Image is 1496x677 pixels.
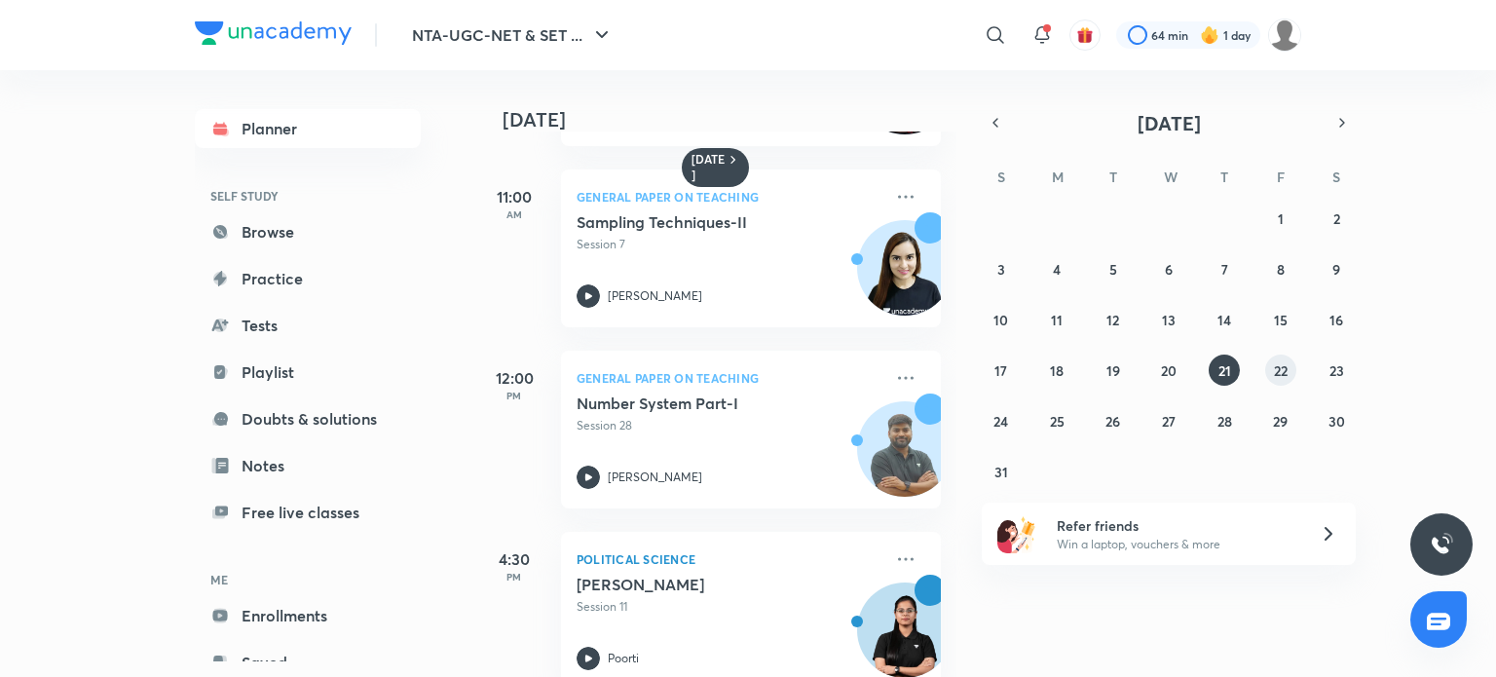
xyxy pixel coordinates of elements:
[577,598,882,616] p: Session 11
[1106,361,1120,380] abbr: August 19, 2025
[1069,19,1101,51] button: avatar
[1041,355,1072,386] button: August 18, 2025
[1329,361,1344,380] abbr: August 23, 2025
[1273,412,1288,431] abbr: August 29, 2025
[858,412,952,506] img: Avatar
[195,306,421,345] a: Tests
[1109,168,1117,186] abbr: Tuesday
[1277,168,1285,186] abbr: Friday
[400,16,625,55] button: NTA-UGC-NET & SET ...
[986,456,1017,487] button: August 31, 2025
[692,152,726,183] h6: [DATE]
[1162,311,1176,329] abbr: August 13, 2025
[1041,253,1072,284] button: August 4, 2025
[577,212,819,232] h5: Sampling Techniques-II
[994,361,1007,380] abbr: August 17, 2025
[195,399,421,438] a: Doubts & solutions
[1329,311,1343,329] abbr: August 16, 2025
[577,394,819,413] h5: Number System Part-I
[1052,168,1064,186] abbr: Monday
[1200,25,1219,45] img: streak
[997,168,1005,186] abbr: Sunday
[1218,361,1231,380] abbr: August 21, 2025
[986,355,1017,386] button: August 17, 2025
[577,417,882,434] p: Session 28
[1098,253,1129,284] button: August 5, 2025
[1153,355,1184,386] button: August 20, 2025
[577,547,882,571] p: Political Science
[1265,304,1296,335] button: August 15, 2025
[1209,355,1240,386] button: August 21, 2025
[986,405,1017,436] button: August 24, 2025
[1165,260,1173,279] abbr: August 6, 2025
[1009,109,1328,136] button: [DATE]
[1162,412,1176,431] abbr: August 27, 2025
[986,253,1017,284] button: August 3, 2025
[577,236,882,253] p: Session 7
[1057,536,1296,553] p: Win a laptop, vouchers & more
[1217,412,1232,431] abbr: August 28, 2025
[608,287,702,305] p: [PERSON_NAME]
[608,469,702,486] p: [PERSON_NAME]
[195,21,352,45] img: Company Logo
[1328,412,1345,431] abbr: August 30, 2025
[195,21,352,50] a: Company Logo
[1041,304,1072,335] button: August 11, 2025
[1217,311,1231,329] abbr: August 14, 2025
[1321,203,1352,234] button: August 2, 2025
[1430,533,1453,556] img: ttu
[475,390,553,401] p: PM
[475,366,553,390] h5: 12:00
[1041,405,1072,436] button: August 25, 2025
[195,212,421,251] a: Browse
[1153,253,1184,284] button: August 6, 2025
[1268,19,1301,52] img: SRITAMA CHATTERJEE
[993,311,1008,329] abbr: August 10, 2025
[1076,26,1094,44] img: avatar
[1274,311,1288,329] abbr: August 15, 2025
[1220,168,1228,186] abbr: Thursday
[1265,355,1296,386] button: August 22, 2025
[1164,168,1178,186] abbr: Wednesday
[475,185,553,208] h5: 11:00
[608,650,639,667] p: Poorti
[577,185,882,208] p: General Paper on Teaching
[997,514,1036,553] img: referral
[475,547,553,571] h5: 4:30
[1105,412,1120,431] abbr: August 26, 2025
[993,412,1008,431] abbr: August 24, 2025
[1109,260,1117,279] abbr: August 5, 2025
[195,446,421,485] a: Notes
[195,259,421,298] a: Practice
[1161,361,1177,380] abbr: August 20, 2025
[475,571,553,583] p: PM
[986,304,1017,335] button: August 10, 2025
[1278,209,1284,228] abbr: August 1, 2025
[1098,304,1129,335] button: August 12, 2025
[1332,260,1340,279] abbr: August 9, 2025
[503,108,960,132] h4: [DATE]
[1153,405,1184,436] button: August 27, 2025
[1050,361,1064,380] abbr: August 18, 2025
[1153,304,1184,335] button: August 13, 2025
[1277,260,1285,279] abbr: August 8, 2025
[1321,405,1352,436] button: August 30, 2025
[1138,110,1201,136] span: [DATE]
[1265,405,1296,436] button: August 29, 2025
[1209,405,1240,436] button: August 28, 2025
[1057,515,1296,536] h6: Refer friends
[1098,405,1129,436] button: August 26, 2025
[858,231,952,324] img: Avatar
[195,109,421,148] a: Planner
[1321,304,1352,335] button: August 16, 2025
[1321,355,1352,386] button: August 23, 2025
[1051,311,1063,329] abbr: August 11, 2025
[577,366,882,390] p: General Paper on Teaching
[1209,253,1240,284] button: August 7, 2025
[1321,253,1352,284] button: August 9, 2025
[1332,168,1340,186] abbr: Saturday
[195,353,421,392] a: Playlist
[1053,260,1061,279] abbr: August 4, 2025
[577,575,819,594] h5: John Rawls
[997,260,1005,279] abbr: August 3, 2025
